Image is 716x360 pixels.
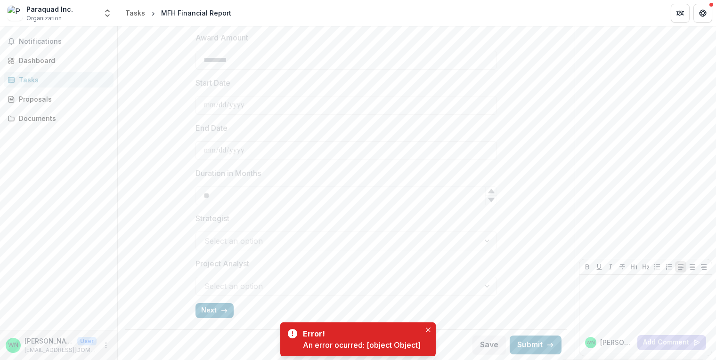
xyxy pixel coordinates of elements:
[693,4,712,23] button: Get Help
[582,261,593,272] button: Bold
[594,261,605,272] button: Underline
[19,94,106,104] div: Proposals
[195,258,249,269] p: Project Analyst
[671,4,690,23] button: Partners
[195,122,228,134] p: End Date
[195,303,234,318] button: Next
[100,340,112,351] button: More
[651,261,663,272] button: Bullet List
[617,261,628,272] button: Strike
[8,342,18,348] div: Wendi Neckameyer
[26,4,73,14] div: Paraquad Inc.
[19,75,106,85] div: Tasks
[472,336,506,354] button: Save
[600,337,634,347] p: [PERSON_NAME] N
[26,14,62,23] span: Organization
[4,111,114,126] a: Documents
[663,261,675,272] button: Ordered List
[303,328,417,339] div: Error!
[195,32,248,43] p: Award Amount
[122,6,149,20] a: Tasks
[125,8,145,18] div: Tasks
[8,6,23,21] img: Paraquad Inc.
[195,77,230,88] p: Start Date
[24,346,97,354] p: [EMAIL_ADDRESS][DOMAIN_NAME]
[303,339,421,351] div: An error ocurred: [object Object]
[687,261,698,272] button: Align Center
[640,261,651,272] button: Heading 2
[195,168,261,179] p: Duration in Months
[698,261,709,272] button: Align Right
[24,336,73,346] p: [PERSON_NAME]
[637,335,706,350] button: Add Comment
[77,337,97,345] p: User
[423,324,434,336] button: Close
[19,113,106,123] div: Documents
[4,34,114,49] button: Notifications
[19,38,110,46] span: Notifications
[4,53,114,68] a: Dashboard
[675,261,686,272] button: Align Left
[19,56,106,65] div: Dashboard
[122,6,235,20] nav: breadcrumb
[101,4,114,23] button: Open entity switcher
[628,261,640,272] button: Heading 1
[4,72,114,88] a: Tasks
[586,340,595,345] div: Wendi Neckameyer
[605,261,616,272] button: Italicize
[510,336,561,354] button: Submit
[4,91,114,107] a: Proposals
[195,213,229,224] p: Strategist
[161,8,231,18] div: MFH Financial Report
